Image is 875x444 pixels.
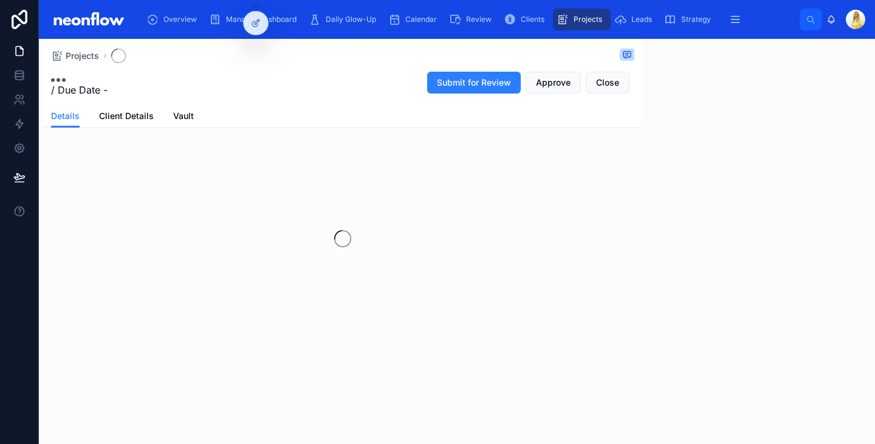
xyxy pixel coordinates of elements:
a: Details [51,105,80,128]
a: Daily Glow-Up [305,9,385,30]
span: / Due Date - [51,83,108,97]
a: Clients [500,9,553,30]
span: Calendar [405,15,437,24]
button: Approve [526,72,581,94]
span: Leads [631,15,652,24]
a: Overview [143,9,205,30]
span: Approve [536,77,571,89]
span: Clients [521,15,544,24]
a: Review [445,9,500,30]
span: Details [51,110,80,122]
img: App logo [49,10,128,29]
a: Projects [51,50,99,62]
span: Client Details [99,110,154,122]
div: scrollable content [138,6,800,33]
span: Projects [66,50,99,62]
a: Client Details [99,105,154,129]
a: Manager Dashboard [205,9,305,30]
span: Daily Glow-Up [326,15,376,24]
span: Vault [173,110,194,122]
a: Calendar [385,9,445,30]
button: Submit for Review [427,72,521,94]
a: Strategy [661,9,719,30]
a: Vault [173,105,194,129]
a: Projects [553,9,611,30]
span: Submit for Review [437,77,511,89]
a: Leads [611,9,661,30]
button: Close [586,72,630,94]
span: Review [466,15,492,24]
span: Projects [574,15,602,24]
span: Close [596,77,619,89]
span: Strategy [681,15,711,24]
span: Manager Dashboard [226,15,297,24]
span: Overview [163,15,197,24]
